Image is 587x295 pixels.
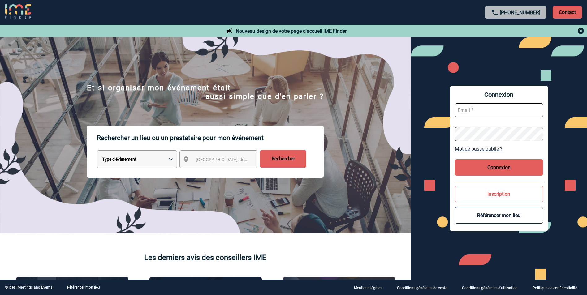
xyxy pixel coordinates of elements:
p: Conditions générales d'utilisation [462,286,518,290]
p: Rechercher un lieu ou un prestataire pour mon événement [97,126,324,150]
button: Référencer mon lieu [455,207,543,224]
p: Contact [553,6,582,19]
p: Mentions légales [354,286,382,290]
a: Mentions légales [349,284,392,290]
a: Conditions générales d'utilisation [457,284,528,290]
input: Email * [455,103,543,117]
span: Connexion [455,91,543,98]
a: [PHONE_NUMBER] [500,10,540,15]
button: Inscription [455,186,543,202]
a: Politique de confidentialité [528,284,587,290]
a: Mot de passe oublié ? [455,146,543,152]
a: Référencer mon lieu [67,285,100,289]
input: Rechercher [260,150,306,168]
p: Conditions générales de vente [397,286,447,290]
p: Politique de confidentialité [533,286,577,290]
img: call-24-px.png [491,9,499,16]
button: Connexion [455,159,543,176]
span: [GEOGRAPHIC_DATA], département, région... [196,157,282,162]
div: © Ideal Meetings and Events [5,285,52,289]
a: Conditions générales de vente [392,284,457,290]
